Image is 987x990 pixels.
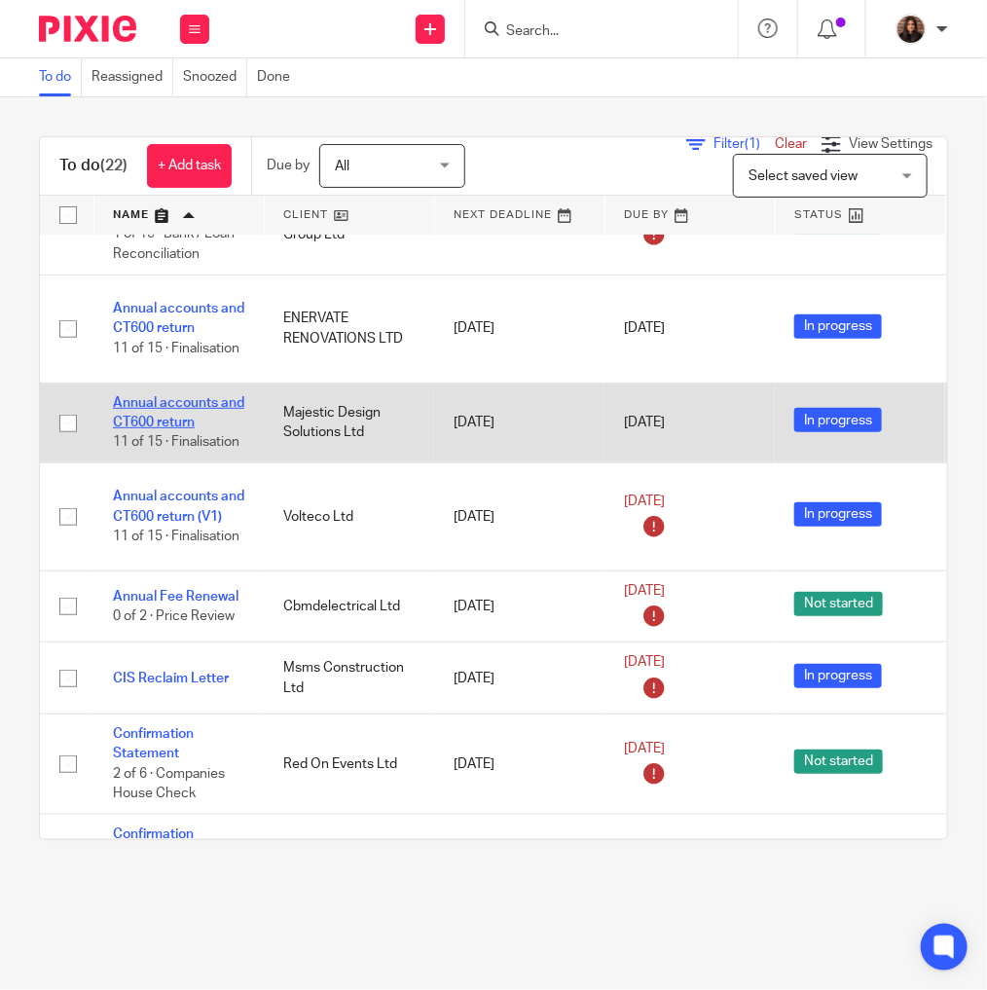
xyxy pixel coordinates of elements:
[147,144,232,188] a: + Add task
[794,664,882,688] span: In progress
[39,58,82,96] a: To do
[264,462,434,570] td: Volteco Ltd
[794,408,882,432] span: In progress
[794,750,883,774] span: Not started
[39,16,136,42] img: Pixie
[267,156,310,175] p: Due by
[434,715,604,815] td: [DATE]
[624,584,665,598] span: [DATE]
[434,642,604,715] td: [DATE]
[59,156,128,176] h1: To do
[257,58,300,96] a: Done
[113,302,244,335] a: Annual accounts and CT600 return
[745,137,760,151] span: (1)
[100,158,128,173] span: (22)
[504,23,679,41] input: Search
[264,814,434,914] td: WJR Insolvency Limited
[264,715,434,815] td: Red On Events Ltd
[113,767,225,801] span: 2 of 6 · Companies House Check
[91,58,173,96] a: Reassigned
[113,436,239,450] span: 11 of 15 · Finalisation
[264,383,434,462] td: Majestic Design Solutions Ltd
[264,570,434,642] td: Cbmdelectrical Ltd
[113,342,239,355] span: 11 of 15 · Finalisation
[335,160,349,173] span: All
[434,570,604,642] td: [DATE]
[183,58,247,96] a: Snoozed
[624,322,665,336] span: [DATE]
[794,502,882,527] span: In progress
[113,672,229,685] a: CIS Reclaim Letter
[624,656,665,670] span: [DATE]
[794,314,882,339] span: In progress
[749,169,858,183] span: Select saved view
[896,14,927,45] img: Headshot.jpg
[113,490,244,523] a: Annual accounts and CT600 return (V1)
[713,137,775,151] span: Filter
[624,742,665,755] span: [DATE]
[113,530,239,543] span: 11 of 15 · Finalisation
[434,275,604,383] td: [DATE]
[264,275,434,383] td: ENERVATE RENOVATIONS LTD
[113,590,238,604] a: Annual Fee Renewal
[624,416,665,429] span: [DATE]
[113,827,194,861] a: Confirmation Statement
[794,592,883,616] span: Not started
[434,462,604,570] td: [DATE]
[113,609,235,623] span: 0 of 2 · Price Review
[264,642,434,715] td: Msms Construction Ltd
[624,495,665,508] span: [DATE]
[113,727,194,760] a: Confirmation Statement
[775,137,807,151] a: Clear
[434,383,604,462] td: [DATE]
[849,137,932,151] span: View Settings
[113,396,244,429] a: Annual accounts and CT600 return
[434,814,604,914] td: [DATE]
